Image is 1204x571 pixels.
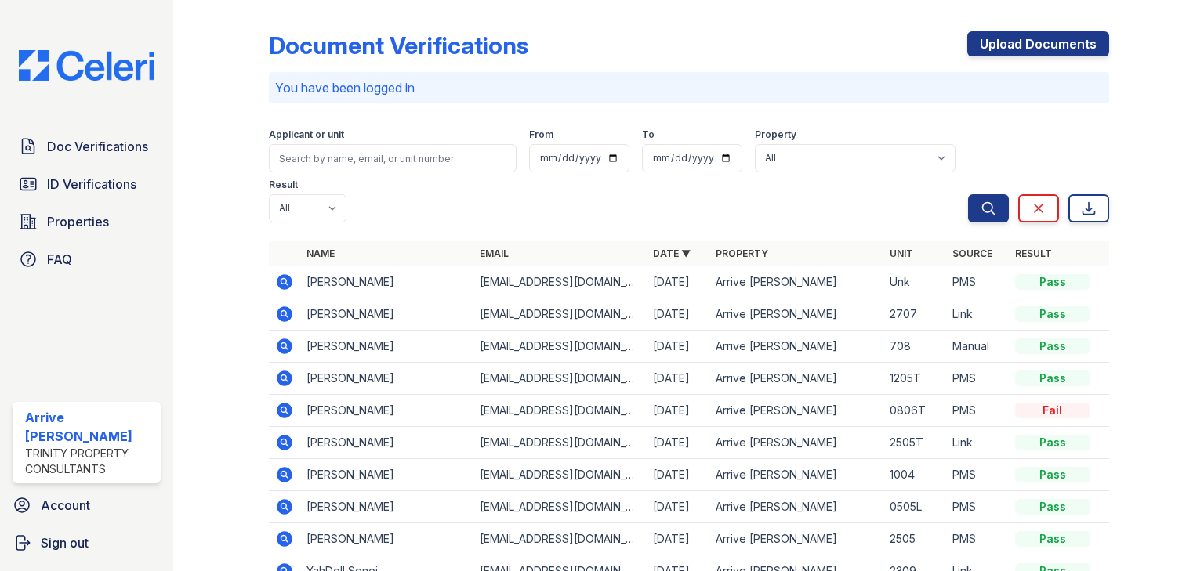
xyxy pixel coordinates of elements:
[709,395,883,427] td: Arrive [PERSON_NAME]
[709,491,883,523] td: Arrive [PERSON_NAME]
[647,331,709,363] td: [DATE]
[1015,338,1090,354] div: Pass
[529,128,553,141] label: From
[300,395,473,427] td: [PERSON_NAME]
[755,128,796,141] label: Property
[946,395,1009,427] td: PMS
[473,363,647,395] td: [EMAIL_ADDRESS][DOMAIN_NAME]
[300,266,473,298] td: [PERSON_NAME]
[883,395,946,427] td: 0806T
[47,175,136,193] span: ID Verifications
[967,31,1109,56] a: Upload Documents
[647,363,709,395] td: [DATE]
[946,523,1009,555] td: PMS
[473,331,647,363] td: [EMAIL_ADDRESS][DOMAIN_NAME]
[300,331,473,363] td: [PERSON_NAME]
[709,266,883,298] td: Arrive [PERSON_NAME]
[47,212,109,231] span: Properties
[709,459,883,491] td: Arrive [PERSON_NAME]
[883,427,946,459] td: 2505T
[473,427,647,459] td: [EMAIL_ADDRESS][DOMAIN_NAME]
[25,446,154,477] div: Trinity Property Consultants
[946,427,1009,459] td: Link
[473,459,647,491] td: [EMAIL_ADDRESS][DOMAIN_NAME]
[13,131,161,162] a: Doc Verifications
[883,459,946,491] td: 1004
[709,298,883,331] td: Arrive [PERSON_NAME]
[6,527,167,558] a: Sign out
[13,206,161,237] a: Properties
[952,248,992,259] a: Source
[1015,370,1090,386] div: Pass
[41,533,89,552] span: Sign out
[1015,306,1090,322] div: Pass
[709,363,883,395] td: Arrive [PERSON_NAME]
[890,248,913,259] a: Unit
[1015,531,1090,547] div: Pass
[642,128,655,141] label: To
[946,331,1009,363] td: Manual
[473,266,647,298] td: [EMAIL_ADDRESS][DOMAIN_NAME]
[709,331,883,363] td: Arrive [PERSON_NAME]
[946,459,1009,491] td: PMS
[946,491,1009,523] td: PMS
[473,491,647,523] td: [EMAIL_ADDRESS][DOMAIN_NAME]
[1015,403,1090,418] div: Fail
[946,298,1009,331] td: Link
[47,250,72,269] span: FAQ
[269,128,344,141] label: Applicant or unit
[300,491,473,523] td: [PERSON_NAME]
[473,395,647,427] td: [EMAIL_ADDRESS][DOMAIN_NAME]
[883,266,946,298] td: Unk
[1015,274,1090,290] div: Pass
[647,427,709,459] td: [DATE]
[946,363,1009,395] td: PMS
[883,363,946,395] td: 1205T
[47,137,148,156] span: Doc Verifications
[647,523,709,555] td: [DATE]
[480,248,509,259] a: Email
[946,266,1009,298] td: PMS
[269,179,298,191] label: Result
[6,490,167,521] a: Account
[1015,435,1090,450] div: Pass
[25,408,154,446] div: Arrive [PERSON_NAME]
[647,395,709,427] td: [DATE]
[300,459,473,491] td: [PERSON_NAME]
[13,244,161,275] a: FAQ
[1015,467,1090,482] div: Pass
[883,298,946,331] td: 2707
[300,298,473,331] td: [PERSON_NAME]
[1015,248,1052,259] a: Result
[6,50,167,81] img: CE_Logo_Blue-a8612792a0a2168367f1c8372b55b34899dd931a85d93a1a3d3e32e68fde9ad4.png
[300,427,473,459] td: [PERSON_NAME]
[300,363,473,395] td: [PERSON_NAME]
[300,523,473,555] td: [PERSON_NAME]
[716,248,768,259] a: Property
[647,459,709,491] td: [DATE]
[883,523,946,555] td: 2505
[473,523,647,555] td: [EMAIL_ADDRESS][DOMAIN_NAME]
[13,168,161,200] a: ID Verifications
[709,523,883,555] td: Arrive [PERSON_NAME]
[709,427,883,459] td: Arrive [PERSON_NAME]
[883,491,946,523] td: 0505L
[1015,499,1090,515] div: Pass
[653,248,691,259] a: Date ▼
[275,78,1103,97] p: You have been logged in
[306,248,335,259] a: Name
[269,31,528,60] div: Document Verifications
[647,491,709,523] td: [DATE]
[473,298,647,331] td: [EMAIL_ADDRESS][DOMAIN_NAME]
[647,266,709,298] td: [DATE]
[883,331,946,363] td: 708
[269,144,517,172] input: Search by name, email, or unit number
[41,496,90,515] span: Account
[647,298,709,331] td: [DATE]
